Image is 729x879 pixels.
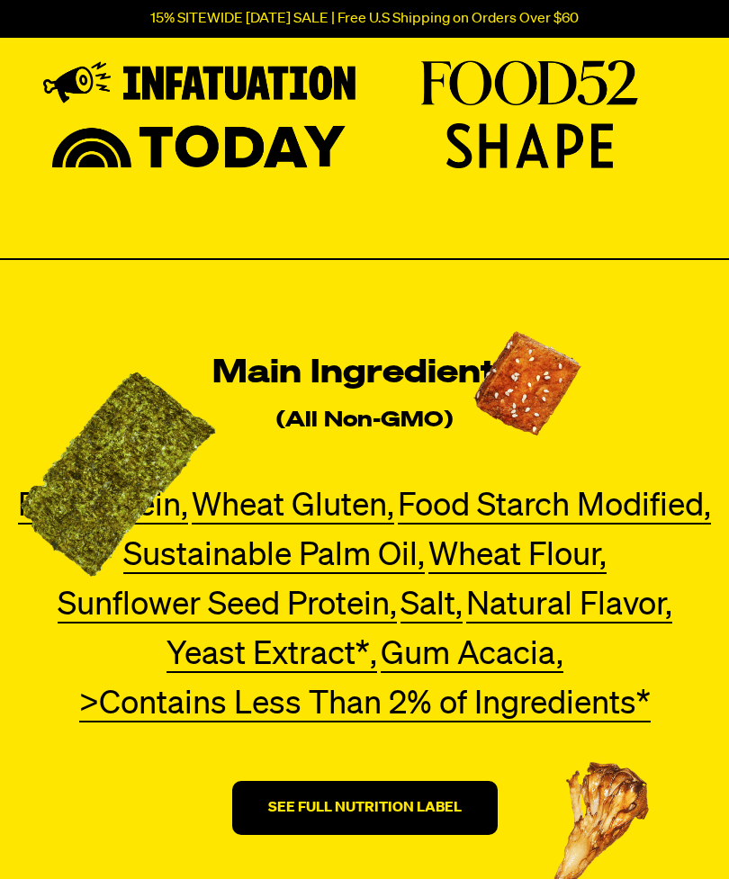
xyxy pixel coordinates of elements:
[43,60,355,105] img: Cursive letter 'B' in black ink on a plain background.
[373,60,686,105] img: food52-logo.png
[381,639,563,673] span: Gum Acacia,
[268,801,462,815] strong: SEE FULL NUTRITION LABEL
[276,397,453,444] h2: (All Non-GMO)
[79,688,651,722] span: >Contains Less Than 2% of Ingredients*
[398,490,711,525] span: Food Starch Modified,
[192,490,394,525] span: Wheat Gluten,
[18,490,188,525] span: Pea Protein,
[123,540,425,574] span: Sustainable Palm Oil,
[373,123,686,168] img: Vibrant festival with lanterns and fireworks lighting up the night sky.
[166,639,377,673] span: Yeast Extract*,
[58,589,397,623] span: Sunflower Seed Protein,
[400,589,463,623] span: Salt,
[43,123,355,168] img: Vibrant festival with lanterns and fireworks lighting up the night sky.
[232,781,498,835] button: SEE FULL NUTRITION LABEL
[150,11,579,27] p: 15% SITEWIDE [DATE] SALE | Free U.S Shipping on Orders Over $60
[212,350,517,397] h2: Main Ingredients
[428,540,607,574] span: Wheat Flour,
[466,589,672,623] span: Natural Flavor,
